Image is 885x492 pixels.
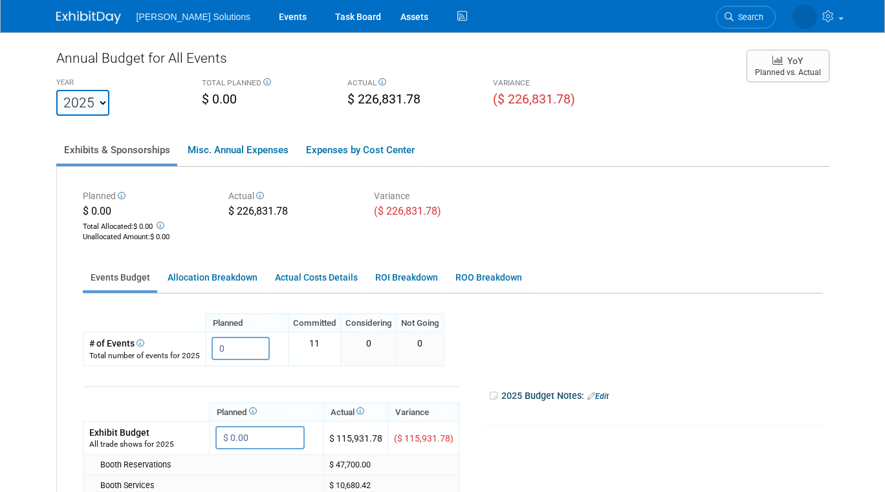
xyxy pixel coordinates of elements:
[388,403,459,422] th: Variance
[83,205,111,217] span: $ 0.00
[89,337,200,350] div: # of Events
[202,92,237,107] span: $ 0.00
[323,422,388,455] td: $ 115,931.78
[180,136,296,164] a: Misc. Annual Expenses
[397,314,444,332] th: Not Going
[100,480,318,491] div: Booth Services
[56,11,121,24] img: ExhibitDay
[289,314,341,332] th: Committed
[160,265,265,290] a: Allocation Breakdown
[323,403,388,422] th: Actual
[394,433,453,444] span: ($ 115,931.78)
[210,403,323,422] th: Planned
[374,205,441,217] span: ($ 226,831.78)
[133,222,153,231] span: $ 0.00
[341,314,397,332] th: Considering
[100,459,318,471] div: Booth Reservations
[83,219,209,232] div: Total Allocated:
[716,6,776,28] a: Search
[341,332,397,365] td: 0
[83,233,148,241] span: Unallocated Amount
[56,48,734,74] div: Annual Budget for All Events
[83,265,157,290] a: Events Budget
[734,12,763,22] span: Search
[587,392,609,401] a: Edit
[150,233,169,241] span: $ 0.00
[83,232,209,242] div: :
[493,78,619,91] div: VARIANCE
[747,50,829,82] button: YoY Planned vs. Actual
[367,265,445,290] a: ROI Breakdown
[448,265,529,290] a: ROO Breakdown
[56,136,177,164] a: Exhibits & Sponsorships
[206,314,289,332] th: Planned
[323,455,459,475] td: $ 47,700.00
[289,332,341,365] td: 11
[488,386,822,406] div: 2025 Budget Notes:
[228,189,355,204] div: Actual
[89,439,204,450] div: All trade shows for 2025
[347,92,421,107] span: $ 226,831.78
[397,332,444,365] td: 0
[202,78,328,91] div: TOTAL PLANNED
[787,56,803,66] span: YoY
[83,189,209,204] div: Planned
[347,78,474,91] div: ACTUAL
[89,426,204,439] div: Exhibit Budget
[89,350,200,361] div: Total number of events for 2025
[56,78,182,90] div: YEAR
[493,92,575,107] span: ($ 226,831.78)
[374,189,500,204] div: Variance
[298,136,422,164] a: Expenses by Cost Center
[792,5,817,29] img: Megan Alba
[228,204,355,221] div: $ 226,831.78
[267,265,365,290] a: Actual Costs Details
[137,12,251,22] span: [PERSON_NAME] Solutions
